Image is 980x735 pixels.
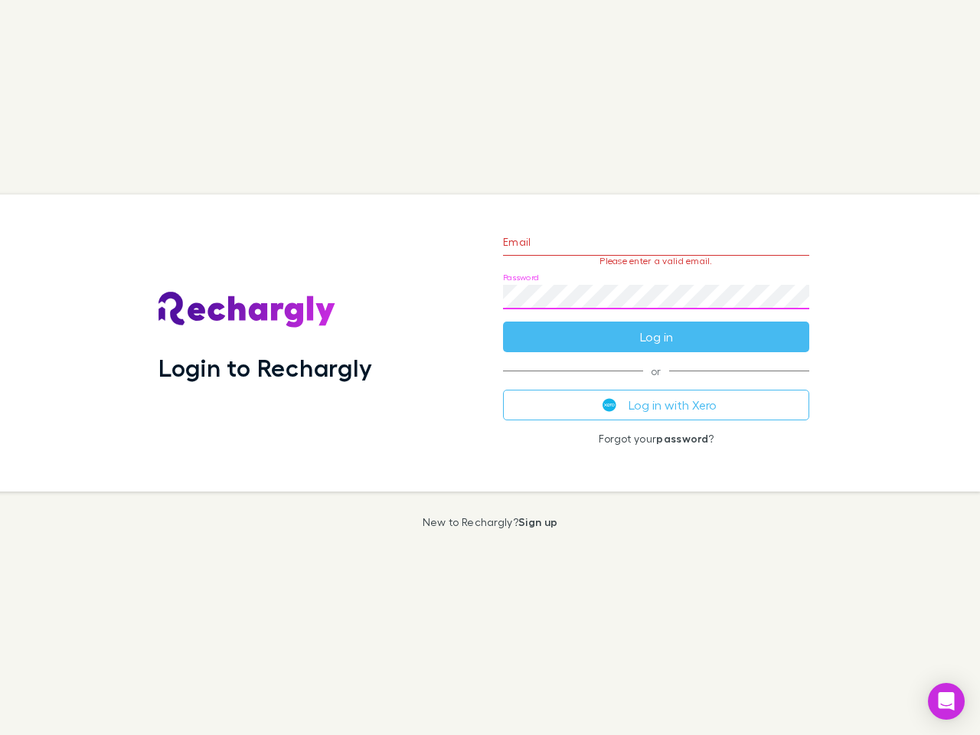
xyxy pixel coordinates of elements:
[503,256,809,266] p: Please enter a valid email.
[928,683,965,720] div: Open Intercom Messenger
[503,390,809,420] button: Log in with Xero
[423,516,558,528] p: New to Rechargly?
[503,322,809,352] button: Log in
[503,272,539,283] label: Password
[503,433,809,445] p: Forgot your ?
[503,371,809,371] span: or
[656,432,708,445] a: password
[158,353,372,382] h1: Login to Rechargly
[603,398,616,412] img: Xero's logo
[158,292,336,328] img: Rechargly's Logo
[518,515,557,528] a: Sign up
